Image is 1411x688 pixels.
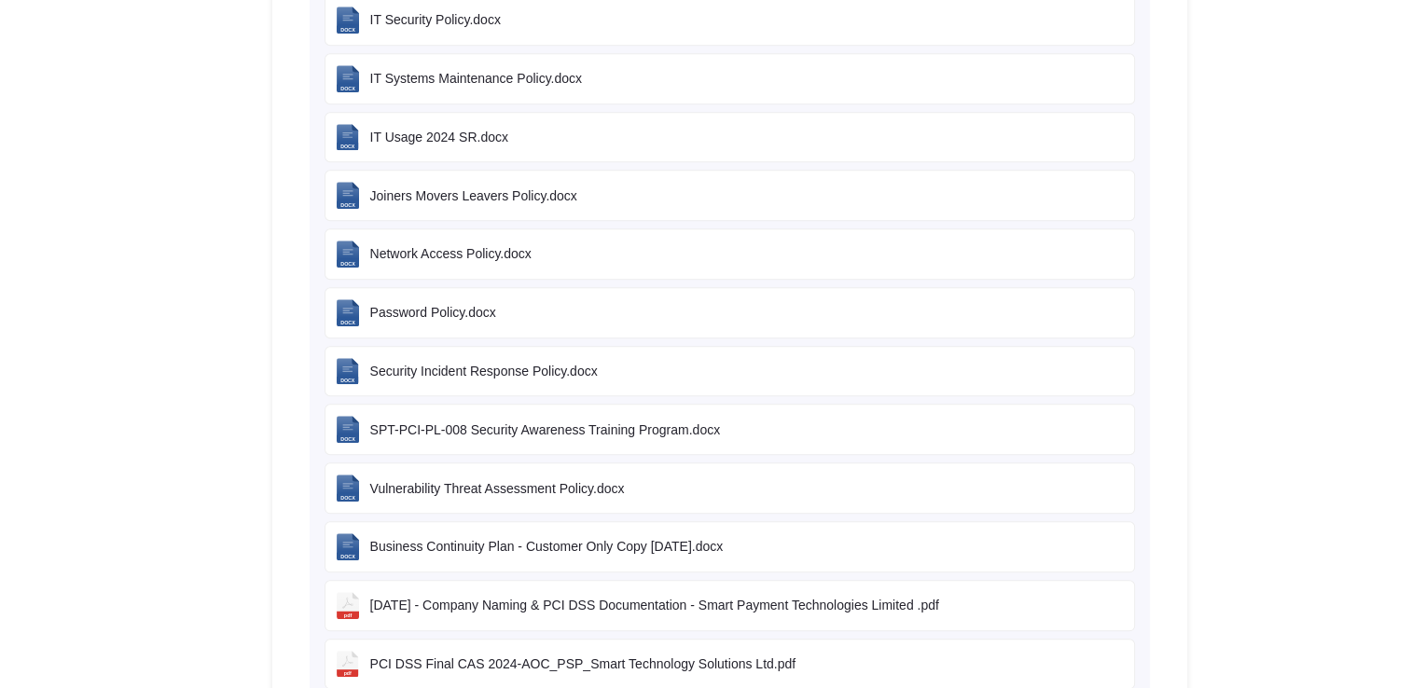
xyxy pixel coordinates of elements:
[370,657,796,670] span: PCI DSS Final CAS 2024-AOC_PSP_Smart Technology Solutions Ltd.pdf
[370,540,724,553] span: Business Continuity Plan - Customer Only Copy [DATE].docx
[370,306,496,319] span: Password Policy.docx
[370,13,501,26] span: IT Security Policy.docx
[370,247,532,260] span: Network Access Policy.docx
[370,599,939,612] span: [DATE] - Company Naming & PCI DSS Documentation - Smart Payment Technologies Limited .pdf
[370,482,625,495] span: Vulnerability Threat Assessment Policy.docx
[370,423,721,436] span: SPT-PCI-PL-008 Security Awareness Training Program.docx
[370,131,508,144] span: IT Usage 2024 SR.docx
[370,72,582,85] span: IT Systems Maintenance Policy.docx
[370,365,598,378] span: Security Incident Response Policy.docx
[370,189,577,202] span: Joiners Movers Leavers Policy.docx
